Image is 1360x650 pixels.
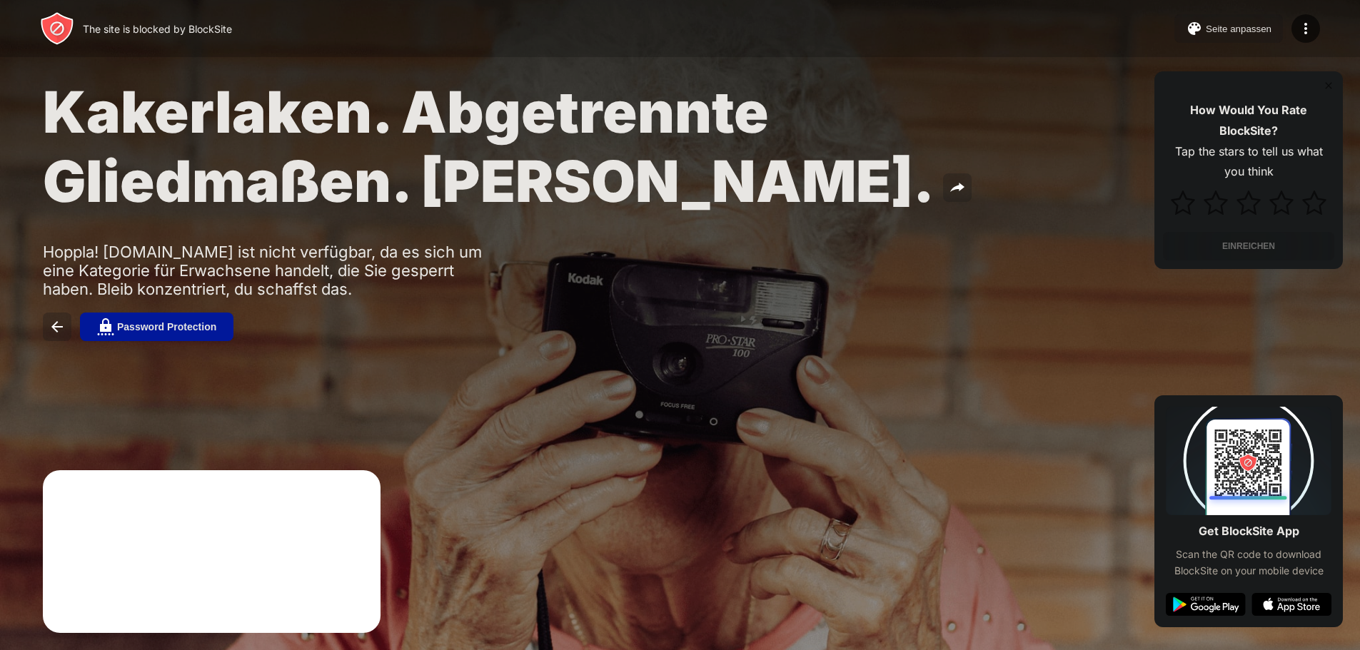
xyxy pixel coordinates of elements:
[1323,80,1334,91] img: rate-us-close.svg
[949,179,966,196] img: share.svg
[49,318,66,335] img: back.svg
[43,470,381,633] iframe: Banner
[1171,191,1195,215] img: star.svg
[1163,232,1334,260] button: EINREICHEN
[1204,191,1228,215] img: star.svg
[1166,593,1246,616] img: google-play.svg
[1166,407,1331,515] img: qrcode.svg
[1186,20,1203,37] img: pallet.svg
[1236,191,1261,215] img: star.svg
[43,243,484,298] div: Hoppla! [DOMAIN_NAME] ist nicht verfügbar, da es sich um eine Kategorie für Erwachsene handelt, d...
[83,23,232,35] div: The site is blocked by BlockSite
[1166,547,1331,579] div: Scan the QR code to download BlockSite on your mobile device
[1297,20,1314,37] img: menu-icon.svg
[1302,191,1326,215] img: star.svg
[1251,593,1331,616] img: app-store.svg
[97,318,114,335] img: password.svg
[1269,191,1294,215] img: star.svg
[43,77,935,215] span: Kakerlaken. Abgetrennte Gliedmaßen. [PERSON_NAME].
[1206,24,1271,34] div: Seite anpassen
[1174,14,1283,43] button: Seite anpassen
[117,321,216,332] div: Password Protection
[80,313,233,341] button: Password Protection
[1163,141,1334,183] div: Tap the stars to tell us what you think
[1199,521,1299,542] div: Get BlockSite App
[40,11,74,46] img: header-logo.svg
[1163,100,1334,141] div: How Would You Rate BlockSite?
